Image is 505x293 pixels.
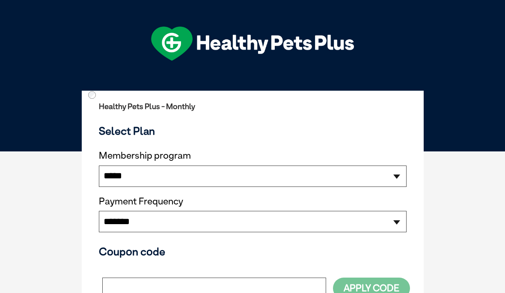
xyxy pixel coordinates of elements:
[99,124,407,137] h3: Select Plan
[99,245,407,258] h3: Coupon code
[99,196,183,207] label: Payment Frequency
[151,27,354,61] img: hpp-logo-landscape-green-white.png
[99,150,407,161] label: Membership program
[99,102,407,111] h2: Healthy Pets Plus - Monthly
